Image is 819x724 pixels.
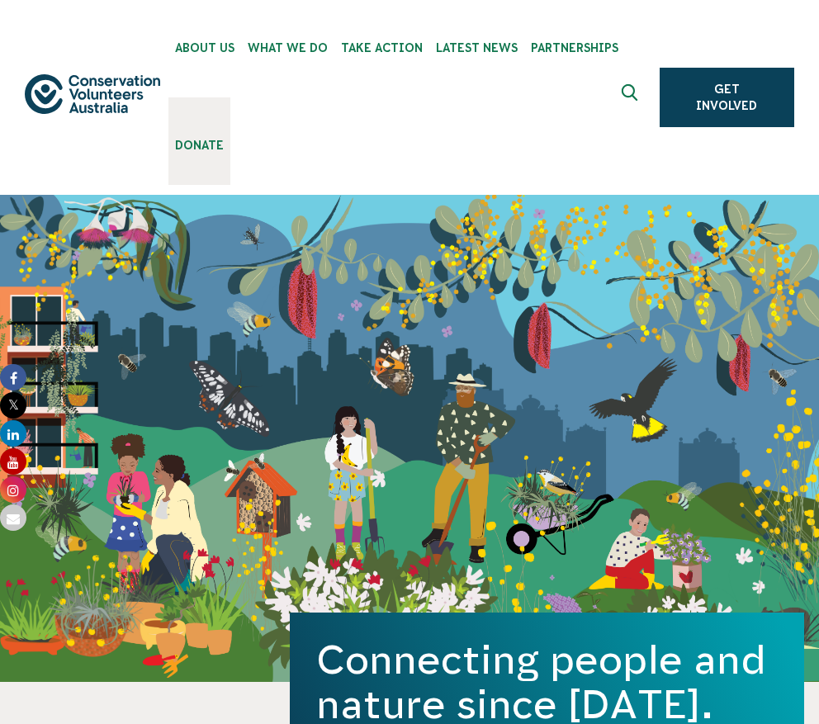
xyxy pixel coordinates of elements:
span: Expand search box [621,84,641,111]
span: Take Action [341,41,423,54]
span: Latest News [436,41,518,54]
span: What We Do [248,41,328,54]
img: logo.svg [25,74,160,114]
a: Get Involved [660,68,794,127]
span: Donate [175,139,224,152]
span: About Us [175,41,234,54]
button: Expand search box Close search box [612,78,651,117]
span: Partnerships [531,41,618,54]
